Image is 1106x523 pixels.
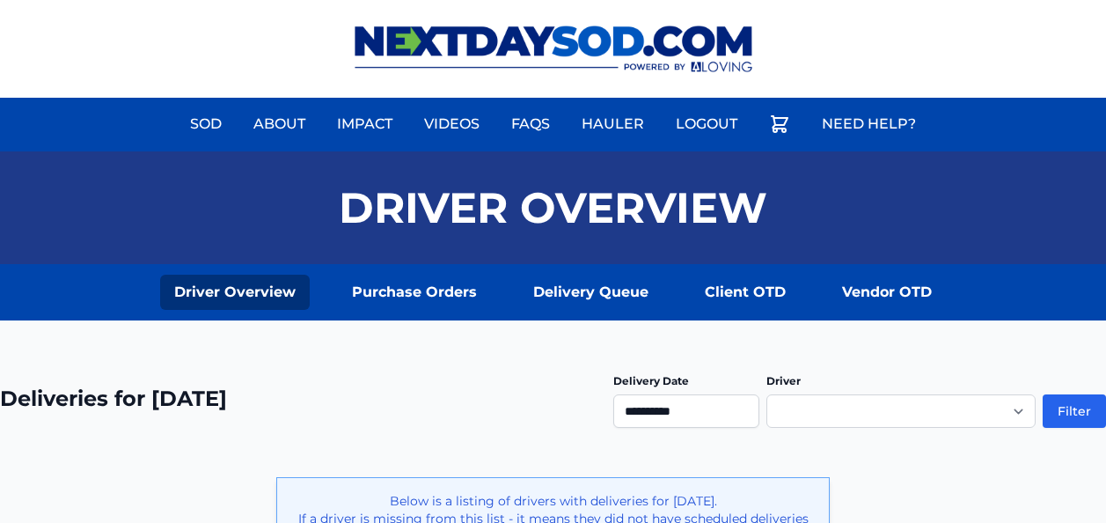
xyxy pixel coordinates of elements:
[766,374,801,387] label: Driver
[571,103,655,145] a: Hauler
[160,275,310,310] a: Driver Overview
[179,103,232,145] a: Sod
[613,374,689,387] label: Delivery Date
[243,103,316,145] a: About
[414,103,490,145] a: Videos
[1043,394,1106,428] button: Filter
[519,275,663,310] a: Delivery Queue
[339,187,767,229] h1: Driver Overview
[338,275,491,310] a: Purchase Orders
[665,103,748,145] a: Logout
[811,103,927,145] a: Need Help?
[828,275,946,310] a: Vendor OTD
[501,103,560,145] a: FAQs
[326,103,403,145] a: Impact
[691,275,800,310] a: Client OTD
